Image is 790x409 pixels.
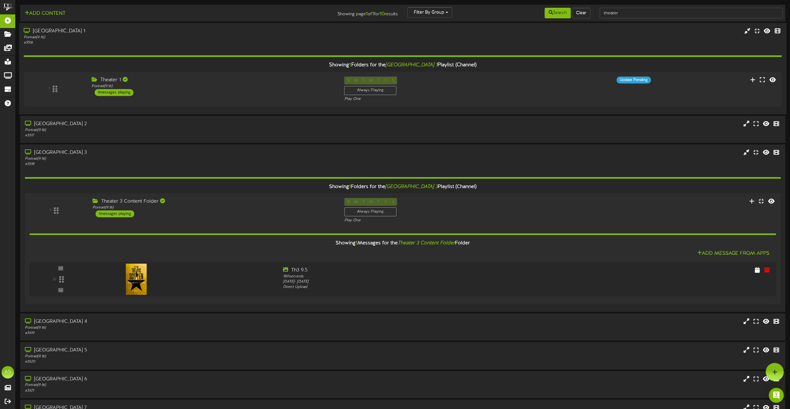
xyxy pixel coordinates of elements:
div: 1 messages playing [95,89,133,96]
div: # 5518 [25,162,334,167]
div: Portrait ( 9:16 ) [25,325,334,331]
div: # 5516 [24,40,334,45]
i: Theater 3 Content Folder [398,240,455,246]
button: Clear [572,8,590,18]
div: Play One [344,96,524,102]
div: 1 messages playing [96,210,134,217]
button: Add Message From Apps [695,250,771,257]
span: 1 [349,184,351,190]
div: [GEOGRAPHIC_DATA] 6 [25,376,334,383]
strong: 1 [366,11,368,17]
i: [GEOGRAPHIC_DATA] 1 [386,62,438,68]
div: # 5519 [25,331,334,336]
strong: 1 [372,11,374,17]
img: 054d6545-d429-4933-a059-15a3439fca0f.jpg [126,264,147,295]
div: Portrait ( 9:16 ) [92,205,335,210]
strong: 10 [380,11,385,17]
div: Showing Messages for the Folder [25,237,781,250]
span: 1 [356,240,357,246]
div: [GEOGRAPHIC_DATA] 2 [25,120,334,128]
i: [GEOGRAPHIC_DATA] 3 [385,184,438,190]
div: Portrait ( 9:16 ) [24,35,334,40]
div: # 5521 [25,388,334,393]
div: Always Playing [344,86,397,95]
div: Direct Upload [283,284,585,290]
div: Portrait ( 9:16 ) [92,84,335,89]
div: Update Pending [617,77,651,83]
div: Th3 9.5 [283,267,585,274]
div: Portrait ( 9:16 ) [25,354,334,359]
div: Play One [344,218,524,223]
div: [GEOGRAPHIC_DATA] 5 [25,347,334,354]
div: [GEOGRAPHIC_DATA] 3 [25,149,334,156]
div: Showing Folders for the Playlist (Channel) [19,59,786,72]
div: Portrait ( 9:16 ) [25,383,334,388]
div: [GEOGRAPHIC_DATA] 1 [24,28,334,35]
button: Add Content [23,10,67,17]
div: Showing page of for results [275,7,403,18]
div: Always Playing [344,207,396,216]
div: Open Intercom Messenger [769,388,784,403]
div: # 5520 [25,359,334,364]
div: AS [2,366,14,378]
div: Theater 3 Content Folder [92,198,335,205]
div: 180 seconds [283,274,585,279]
div: Portrait ( 9:16 ) [25,156,334,162]
input: -- Search Playlists by Name -- [600,8,783,18]
div: # 5517 [25,133,334,138]
div: [GEOGRAPHIC_DATA] 4 [25,318,334,325]
div: [DATE] - [DATE] [283,279,585,284]
div: Showing Folders for the Playlist (Channel) [20,180,785,194]
span: 1 [349,62,351,68]
div: Theater 1 [92,77,335,84]
div: Portrait ( 9:16 ) [25,128,334,133]
button: Filter By Group [407,7,452,18]
button: Search [545,8,571,18]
